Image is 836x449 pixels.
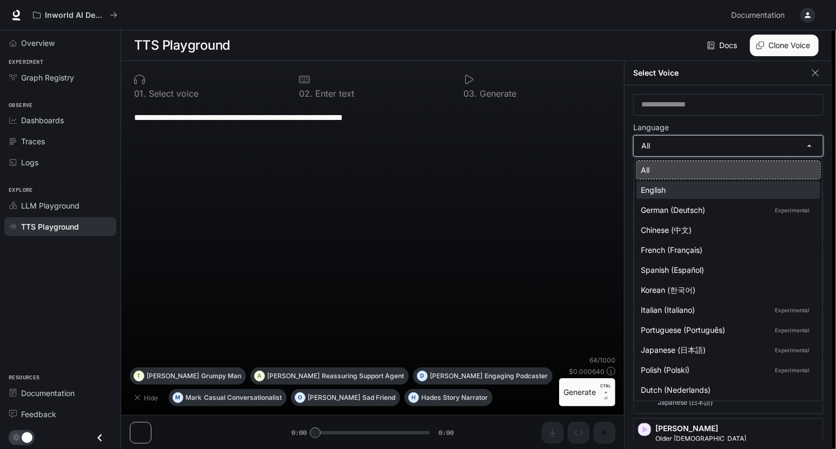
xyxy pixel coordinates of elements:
div: French (Français) [641,244,812,256]
div: Korean (한국어) [641,284,812,296]
div: Dutch (Nederlands) [641,384,812,396]
div: German (Deutsch) [641,204,812,216]
div: Polish (Polski) [641,364,812,376]
div: English [641,184,812,196]
p: Experimental [773,325,812,335]
div: Chinese (中文) [641,224,812,236]
p: Experimental [773,365,812,375]
div: Japanese (日本語) [641,344,812,356]
div: Spanish (Español) [641,264,812,276]
p: Experimental [773,305,812,315]
p: Experimental [773,205,812,215]
div: All [641,164,812,176]
div: Italian (Italiano) [641,304,812,316]
div: Portuguese (Português) [641,324,812,336]
p: Experimental [773,345,812,355]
